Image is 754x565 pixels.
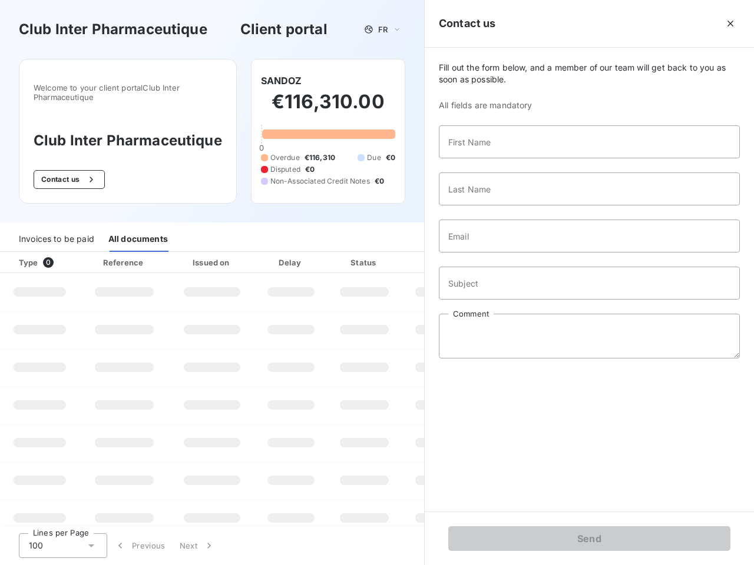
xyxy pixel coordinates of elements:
span: 0 [259,143,264,152]
div: Amount [404,257,479,268]
input: placeholder [439,172,740,205]
button: Previous [107,533,173,558]
div: Type [12,257,77,268]
span: All fields are mandatory [439,99,740,111]
h6: SANDOZ [261,74,302,88]
span: FR [378,25,388,34]
h3: Client portal [240,19,328,40]
h2: €116,310.00 [261,90,395,125]
button: Contact us [34,170,105,189]
span: Fill out the form below, and a member of our team will get back to you as soon as possible. [439,62,740,85]
span: Overdue [270,152,300,163]
span: €0 [386,152,395,163]
h3: Club Inter Pharmaceutique [34,130,222,151]
span: €116,310 [305,152,335,163]
h3: Club Inter Pharmaceutique [19,19,207,40]
div: Delay [257,257,325,268]
span: Non-Associated Credit Notes [270,176,370,187]
span: Welcome to your client portal Club Inter Pharmaceutique [34,83,222,102]
div: Invoices to be paid [19,227,94,252]
span: €0 [375,176,384,187]
span: 100 [29,540,43,551]
input: placeholder [439,125,740,158]
input: placeholder [439,220,740,252]
h5: Contact us [439,15,496,32]
button: Send [448,526,730,551]
span: Disputed [270,164,300,175]
div: Issued on [171,257,253,268]
span: 0 [43,257,54,268]
div: All documents [108,227,168,252]
span: €0 [305,164,315,175]
input: placeholder [439,267,740,300]
div: Reference [103,258,143,267]
button: Next [173,533,222,558]
span: Due [367,152,381,163]
div: Status [329,257,399,268]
